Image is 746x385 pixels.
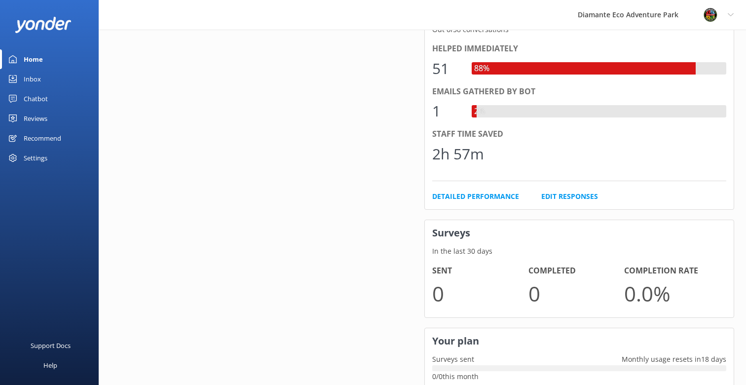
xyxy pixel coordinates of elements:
[24,69,41,89] div: Inbox
[703,7,718,22] img: 831-1756915225.png
[472,62,492,75] div: 88%
[432,99,462,123] div: 1
[15,17,72,33] img: yonder-white-logo.png
[432,57,462,80] div: 51
[432,128,726,141] div: Staff time saved
[432,42,726,55] div: Helped immediately
[31,336,71,355] div: Support Docs
[24,109,47,128] div: Reviews
[432,142,484,166] div: 2h 57m
[528,265,625,277] h4: Completed
[432,85,726,98] div: Emails gathered by bot
[541,191,598,202] a: Edit Responses
[24,89,48,109] div: Chatbot
[432,277,528,310] p: 0
[24,148,47,168] div: Settings
[425,220,734,246] h3: Surveys
[425,246,734,257] p: In the last 30 days
[432,191,519,202] a: Detailed Performance
[624,265,720,277] h4: Completion Rate
[472,105,487,118] div: 2%
[432,265,528,277] h4: Sent
[24,49,43,69] div: Home
[528,277,625,310] p: 0
[43,355,57,375] div: Help
[432,371,726,382] p: 0 / 0 this month
[425,354,482,365] p: Surveys sent
[425,328,734,354] h3: Your plan
[24,128,61,148] div: Recommend
[614,354,734,365] p: Monthly usage resets in 18 days
[624,277,720,310] p: 0.0 %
